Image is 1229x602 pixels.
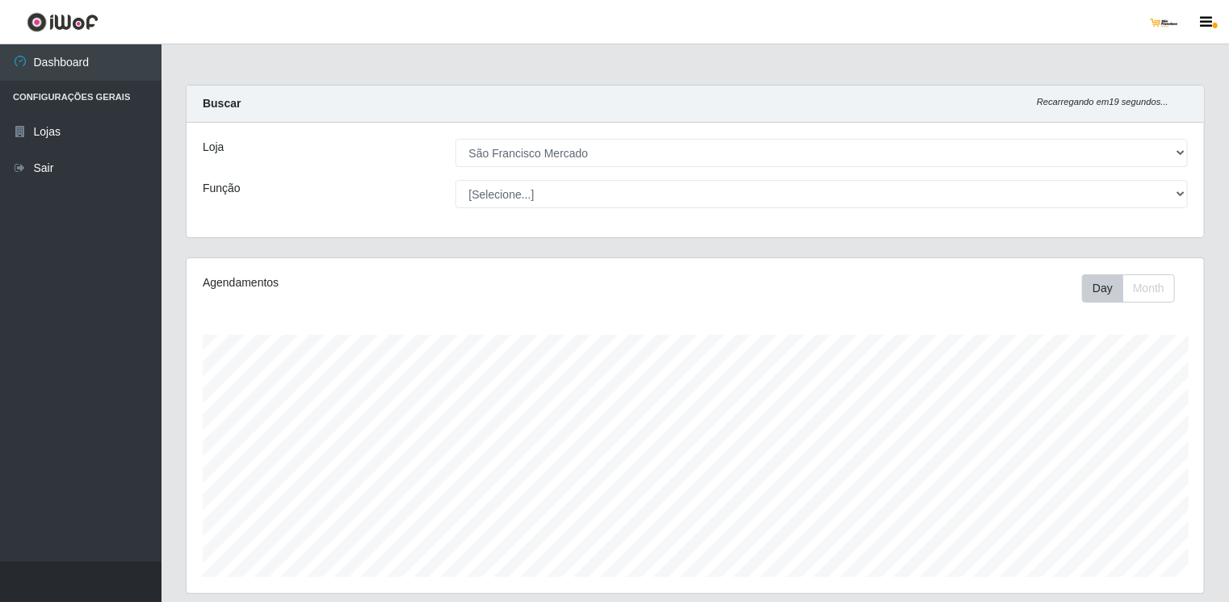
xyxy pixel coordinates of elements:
[1037,97,1168,107] i: Recarregando em 19 segundos...
[1082,274,1188,303] div: Toolbar with button groups
[1122,274,1175,303] button: Month
[27,12,99,32] img: CoreUI Logo
[1082,274,1123,303] button: Day
[1082,274,1175,303] div: First group
[203,180,241,197] label: Função
[203,274,599,291] div: Agendamentos
[203,97,241,110] strong: Buscar
[203,139,224,156] label: Loja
